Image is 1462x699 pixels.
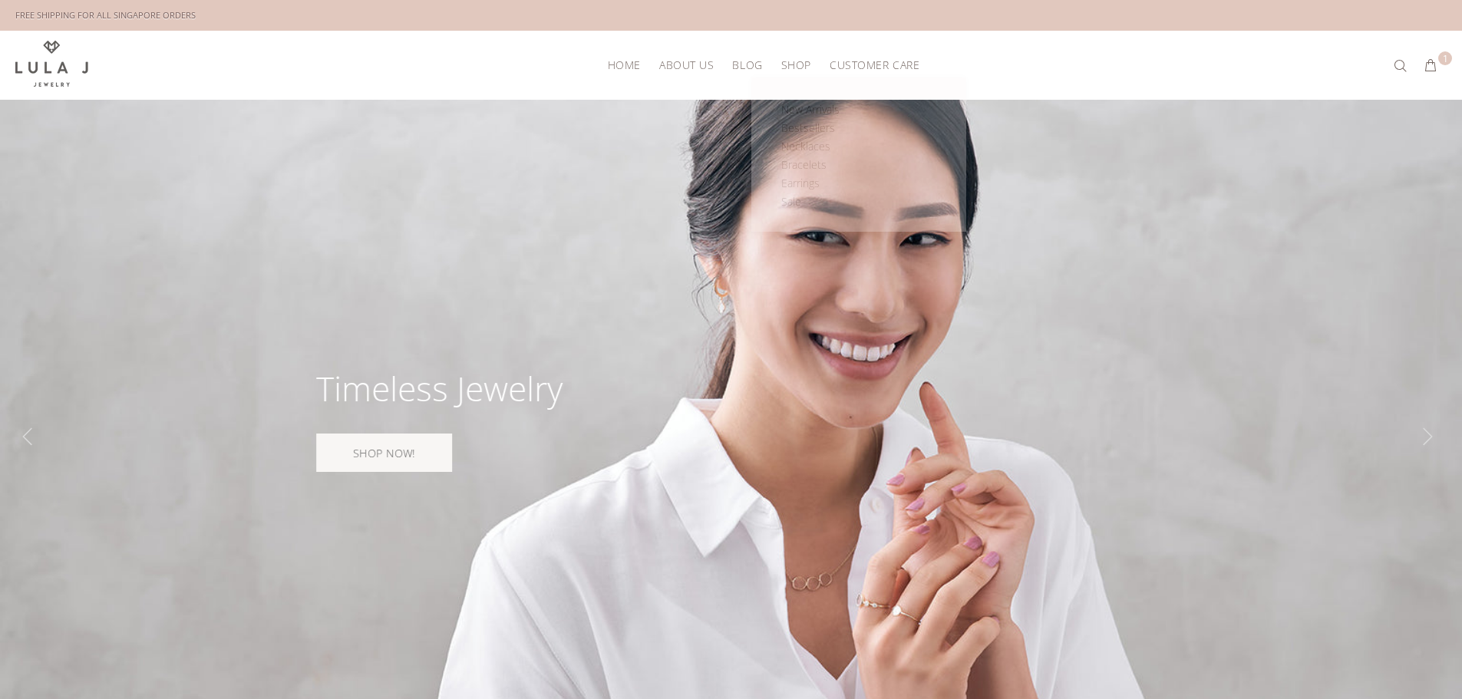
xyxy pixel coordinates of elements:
[659,59,714,71] span: About Us
[316,371,563,405] div: Timeless Jewelry
[599,53,650,77] a: HOME
[781,119,857,137] a: Bestsellers
[316,434,452,472] a: SHOP NOW!
[723,53,771,77] a: Blog
[781,59,811,71] span: Shop
[830,59,919,71] span: Customer Care
[781,194,801,209] span: Sale
[820,53,919,77] a: Customer Care
[781,156,857,174] a: Bracelets
[781,102,840,117] span: New Arrivals
[781,157,827,172] span: Bracelets
[15,7,196,24] div: FREE SHIPPING FOR ALL SINGAPORE ORDERS
[781,193,857,211] a: Sale
[781,139,830,153] span: Necklaces
[732,59,762,71] span: Blog
[781,174,857,193] a: Earrings
[1417,54,1444,78] button: 1
[781,101,857,119] a: New Arrivals
[650,53,723,77] a: About Us
[608,59,641,71] span: HOME
[781,120,835,135] span: Bestsellers
[781,176,820,190] span: Earrings
[781,137,857,156] a: Necklaces
[772,53,820,77] a: Shop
